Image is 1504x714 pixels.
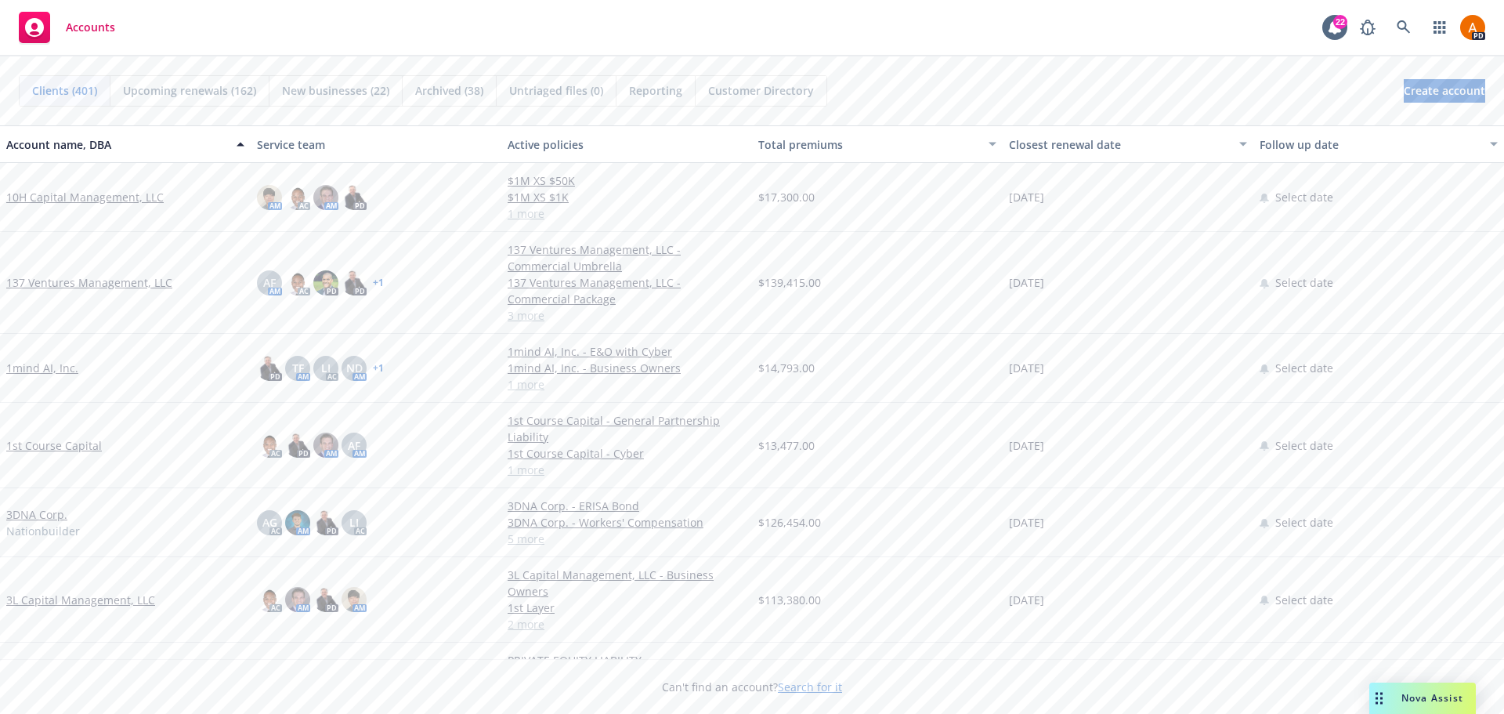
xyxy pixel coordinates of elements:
span: Select date [1275,437,1333,454]
a: 1 more [508,376,746,393]
span: Nova Assist [1401,691,1463,705]
button: Total premiums [752,125,1003,163]
div: Closest renewal date [1009,136,1230,153]
a: 2 more [508,616,746,632]
span: [DATE] [1009,360,1044,376]
a: 1mind AI, Inc. [6,360,78,376]
img: photo [257,185,282,210]
span: TF [292,360,304,376]
span: AF [348,437,360,454]
span: Untriaged files (0) [509,82,603,99]
button: Nova Assist [1369,683,1476,714]
a: + 1 [373,278,384,288]
span: $139,415.00 [758,274,821,291]
span: $113,380.00 [758,592,821,608]
a: 1mind AI, Inc. - E&O with Cyber [508,343,746,360]
img: photo [313,270,338,295]
span: [DATE] [1009,189,1044,205]
span: New businesses (22) [282,82,389,99]
img: photo [285,587,310,612]
a: Accounts [13,5,121,49]
img: photo [342,587,367,612]
div: Drag to move [1369,683,1389,714]
span: Archived (38) [415,82,483,99]
a: Search for it [778,680,842,694]
a: 137 Ventures Management, LLC - Commercial Package [508,274,746,307]
span: $126,454.00 [758,514,821,531]
img: photo [257,433,282,458]
a: 3DNA Corp. - Workers' Compensation [508,514,746,531]
img: photo [342,185,367,210]
a: 1 more [508,462,746,478]
span: Nationbuilder [6,523,80,539]
span: $13,477.00 [758,437,815,454]
a: 1st Course Capital - General Partnership Liability [508,412,746,445]
img: photo [1460,15,1485,40]
img: photo [313,587,338,612]
span: [DATE] [1009,274,1044,291]
img: photo [285,510,310,535]
span: Reporting [629,82,682,99]
img: photo [285,270,310,295]
img: photo [342,270,367,295]
span: Clients (401) [32,82,97,99]
span: [DATE] [1009,592,1044,608]
a: 1st Layer [508,600,746,616]
span: $17,300.00 [758,189,815,205]
div: Account name, DBA [6,136,227,153]
div: Total premiums [758,136,979,153]
a: 5 more [508,531,746,547]
span: [DATE] [1009,514,1044,531]
button: Follow up date [1253,125,1504,163]
img: photo [285,433,310,458]
a: Search [1388,12,1419,43]
span: [DATE] [1009,437,1044,454]
a: 137 Ventures Management, LLC [6,274,172,291]
a: 3 more [508,307,746,324]
a: PRIVATE EQUITY LIABILITY [508,652,746,669]
span: Select date [1275,274,1333,291]
span: Create account [1404,76,1485,106]
button: Service team [251,125,501,163]
a: + 1 [373,364,384,373]
span: Select date [1275,592,1333,608]
span: Accounts [66,21,115,34]
a: $1M XS $1K [508,189,746,205]
a: 10H Capital Management, LLC [6,189,164,205]
img: photo [257,587,282,612]
span: Select date [1275,514,1333,531]
img: photo [313,510,338,535]
a: 3DNA Corp. - ERISA Bond [508,498,746,514]
a: $1M XS $50K [508,172,746,189]
a: 3DNA Corp. [6,506,67,523]
a: 1mind AI, Inc. - Business Owners [508,360,746,376]
img: photo [313,433,338,458]
span: Select date [1275,360,1333,376]
span: LI [349,514,359,531]
span: AG [262,514,277,531]
div: Follow up date [1260,136,1480,153]
div: Service team [257,136,495,153]
img: photo [257,356,282,381]
span: Select date [1275,189,1333,205]
a: 1st Course Capital [6,437,102,454]
span: AF [263,274,276,291]
span: $14,793.00 [758,360,815,376]
img: photo [313,185,338,210]
a: 3L Capital Management, LLC - Business Owners [508,567,746,600]
span: Upcoming renewals (162) [123,82,256,99]
a: 3L Capital Management, LLC [6,592,155,608]
a: 137 Ventures Management, LLC - Commercial Umbrella [508,241,746,274]
span: LI [321,360,331,376]
span: Can't find an account? [662,679,842,695]
a: Create account [1404,79,1485,103]
div: Active policies [508,136,746,153]
a: 1 more [508,205,746,222]
span: ND [346,360,363,376]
